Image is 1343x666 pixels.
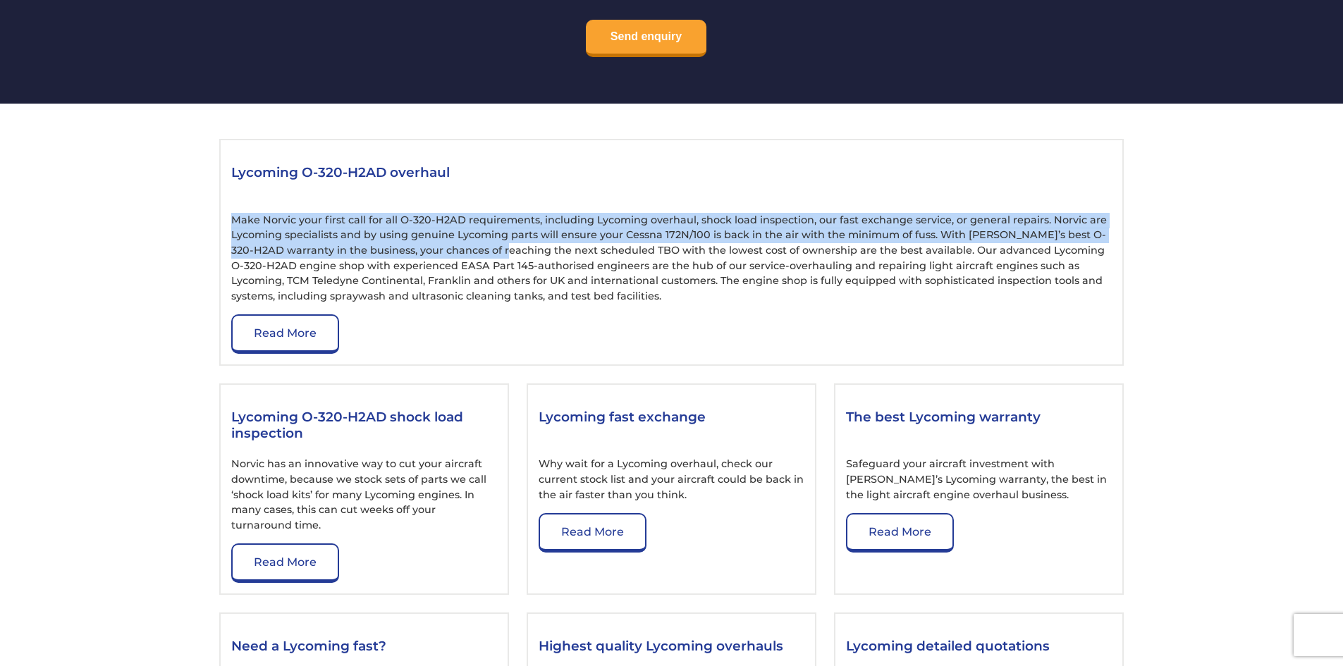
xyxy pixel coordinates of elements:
a: Read More [846,513,954,553]
h3: Lycoming O-320-H2AD overhaul [231,164,1112,199]
p: Why wait for a Lycoming overhaul, check our current stock list and your aircraft could be back in... [539,457,804,502]
h3: Lycoming O-320-H2AD shock load inspection [231,409,497,444]
a: Read More [539,513,646,553]
a: Read More [231,314,339,354]
a: Read More [231,543,339,583]
h3: Lycoming fast exchange [539,409,804,444]
p: Norvic has an innovative way to cut your aircraft downtime, because we stock sets of parts we cal... [231,457,497,533]
input: Send enquiry [586,20,706,57]
p: Make Norvic your first call for all O-320-H2AD requirements, including Lycoming overhaul, shock l... [231,213,1112,304]
p: Safeguard your aircraft investment with [PERSON_NAME]’s Lycoming warranty, the best in the light ... [846,457,1112,502]
h3: The best Lycoming warranty [846,409,1112,444]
